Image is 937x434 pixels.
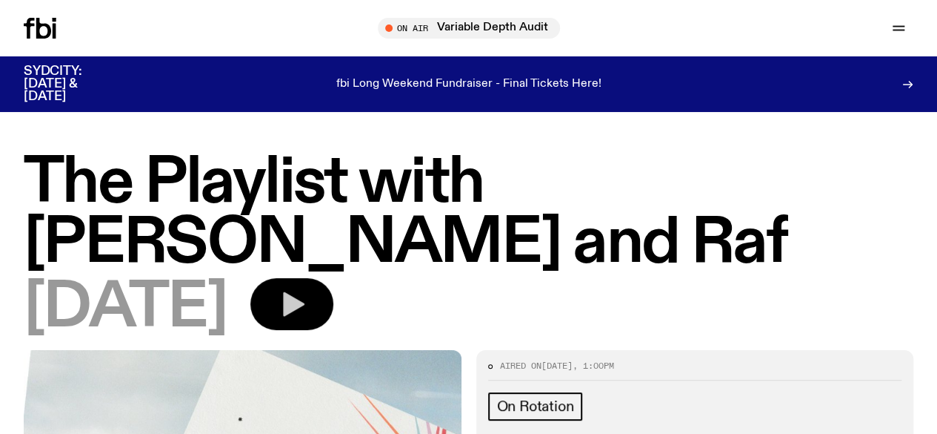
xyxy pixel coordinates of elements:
span: , 1:00pm [573,360,614,372]
span: [DATE] [541,360,573,372]
span: [DATE] [24,278,227,338]
p: fbi Long Weekend Fundraiser - Final Tickets Here! [336,78,601,91]
span: On Rotation [497,398,574,415]
h3: SYDCITY: [DATE] & [DATE] [24,65,119,103]
a: On Rotation [488,392,583,421]
h1: The Playlist with [PERSON_NAME] and Raf [24,154,913,274]
button: On AirVariable Depth Audit [378,18,560,39]
span: Aired on [500,360,541,372]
